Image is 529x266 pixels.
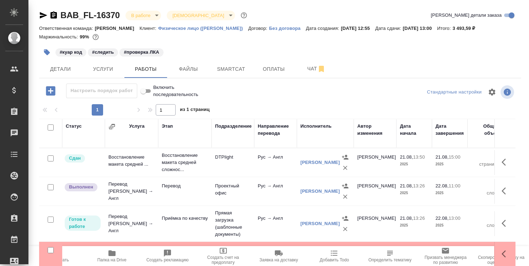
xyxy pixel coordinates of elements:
[95,26,140,31] p: [PERSON_NAME]
[239,11,249,20] button: Доп статусы указывают на важность/срочность заказа
[436,161,464,168] p: 2025
[483,84,501,101] span: Настроить таблицу
[471,245,499,252] p: 1
[60,49,82,56] p: #куар код
[413,183,425,188] p: 13:26
[478,255,525,265] span: Скопировать ссылку на оценку заказа
[146,257,189,262] span: Создать рекламацию
[260,257,298,262] span: Заявка на доставку
[251,246,306,266] button: Заявка на доставку
[69,155,81,162] p: Сдан
[129,12,153,18] button: В работе
[368,257,411,262] span: Определить тематику
[431,12,502,19] span: [PERSON_NAME] детали заказа
[140,26,158,31] p: Клиент:
[497,245,514,262] button: Здесь прячутся важные кнопки
[64,245,101,255] div: Можно подбирать исполнителей
[97,257,127,262] span: Папка на Drive
[436,123,464,137] div: Дата завершения
[162,245,208,260] p: Проверка качества перевода (LQA)
[501,85,515,99] span: Посмотреть информацию
[449,216,460,221] p: 13:00
[471,154,499,161] p: 2
[317,65,326,73] svg: Отписаться
[195,246,251,266] button: Создать счет на предоплату
[403,26,437,31] p: [DATE] 13:00
[180,105,210,116] span: из 1 страниц
[269,26,306,31] p: Без договора
[162,123,173,130] div: Этап
[400,222,428,229] p: 2025
[257,65,291,74] span: Оплаты
[80,34,91,39] p: 99%
[340,224,351,234] button: Удалить
[413,216,425,221] p: 13:26
[400,190,428,197] p: 2025
[357,123,393,137] div: Автор изменения
[60,10,120,20] a: BAB_FL-16370
[258,123,293,137] div: Направление перевода
[418,246,473,266] button: Призвать менеджера по развитию
[49,11,58,20] button: Скопировать ссылку
[212,206,254,241] td: Прямая загрузка (шаблонные документы)
[171,65,205,74] span: Файлы
[300,123,332,130] div: Исполнитель
[69,183,93,191] p: Выполнен
[449,154,460,160] p: 15:00
[215,123,252,130] div: Подразделение
[471,215,499,222] p: 1
[162,152,208,173] p: Восстановление макета средней сложнос...
[158,26,248,31] p: Физическое лицо ([PERSON_NAME])
[471,190,499,197] p: слово
[471,182,499,190] p: 1
[299,64,333,73] span: Чат
[214,65,248,74] span: Smartcat
[39,34,80,39] p: Маржинальность:
[422,255,469,265] span: Призвать менеджера по развитию
[400,216,413,221] p: 21.08,
[86,65,120,74] span: Услуги
[300,221,340,226] a: [PERSON_NAME]
[340,152,351,163] button: Назначить
[129,123,144,130] div: Услуга
[474,246,529,266] button: Скопировать ссылку на оценку заказа
[212,150,254,175] td: DTPlight
[158,25,248,31] a: Физическое лицо ([PERSON_NAME])
[129,65,163,74] span: Работы
[167,11,235,20] div: В работе
[362,246,418,266] button: Определить тематику
[69,216,96,230] p: Готов к работе
[92,49,114,56] p: #следить
[84,246,139,266] button: Папка на Drive
[436,190,464,197] p: 2025
[436,183,449,188] p: 22.08,
[320,257,349,262] span: Добавить Todo
[269,25,306,31] a: Без договора
[340,181,351,191] button: Назначить
[39,44,55,60] button: Добавить тэг
[39,26,95,31] p: Ответственная команда:
[43,65,78,74] span: Детали
[306,26,341,31] p: Дата создания:
[340,245,350,256] button: Назначить
[248,26,269,31] p: Договор:
[153,84,198,98] span: Включить последовательность
[140,246,195,266] button: Создать рекламацию
[340,191,351,202] button: Удалить
[437,26,453,31] p: Итого:
[497,215,514,232] button: Здесь прячутся важные кнопки
[125,11,161,20] div: В работе
[354,150,396,175] td: [PERSON_NAME]
[105,209,158,238] td: Перевод [PERSON_NAME] → Англ
[340,213,351,224] button: Назначить
[64,215,101,232] div: Исполнитель может приступить к работе
[199,255,246,265] span: Создать счет на предоплату
[87,49,119,55] span: следить
[105,150,158,175] td: Восстановление макета средней ...
[64,182,101,192] div: Исполнитель завершил работу
[162,182,208,190] p: Перевод
[341,26,375,31] p: [DATE] 12:55
[254,150,297,175] td: Рус → Англ
[400,183,413,188] p: 21.08,
[497,182,514,199] button: Здесь прячутся важные кнопки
